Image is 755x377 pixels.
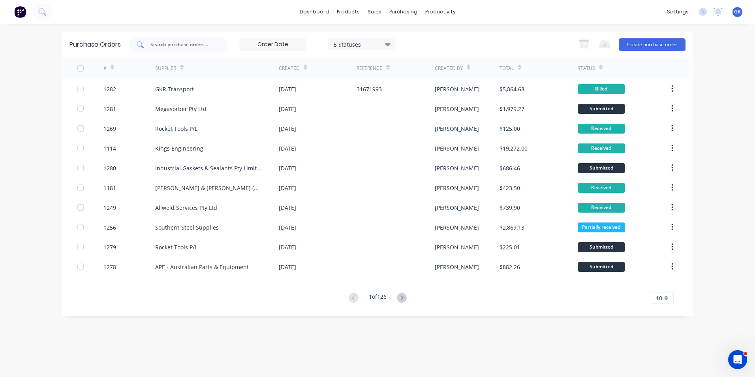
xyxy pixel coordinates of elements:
div: [PERSON_NAME] & [PERSON_NAME] (N’CLE) Pty Ltd [155,184,263,192]
div: [DATE] [279,184,296,192]
div: [PERSON_NAME] [435,144,479,153]
div: [PERSON_NAME] [435,124,479,133]
iframe: Intercom live chat [728,350,747,369]
div: $125.00 [500,124,520,133]
div: [DATE] [279,223,296,232]
div: [DATE] [279,263,296,271]
a: dashboard [296,6,333,18]
div: Industrial Gaskets & Sealants Pty Limited [155,164,263,172]
div: $882.26 [500,263,520,271]
div: Received [578,143,625,153]
div: [PERSON_NAME] [435,204,479,212]
div: 1278 [103,263,116,271]
div: [PERSON_NAME] [435,85,479,93]
div: settings [663,6,693,18]
div: APE - Australian Parts & Equipment [155,263,249,271]
div: [PERSON_NAME] [435,184,479,192]
div: GKR Transport [155,85,194,93]
span: 10 [656,294,662,302]
div: 1282 [103,85,116,93]
div: [DATE] [279,144,296,153]
div: # [103,65,107,72]
div: Purchase Orders [69,40,121,49]
div: [DATE] [279,124,296,133]
div: Reference [357,65,382,72]
button: Create purchase order [619,38,686,51]
div: Submitted [578,242,625,252]
div: Submitted [578,104,625,114]
div: Submitted [578,262,625,272]
div: Partially received [578,222,625,232]
div: [PERSON_NAME] [435,243,479,251]
div: Rocket Tools P/L [155,124,197,133]
div: 1114 [103,144,116,153]
div: Megasorber Pty Ltd [155,105,207,113]
div: 1256 [103,223,116,232]
span: GR [734,8,741,15]
div: Billed [578,84,625,94]
div: Received [578,124,625,134]
div: 5 Statuses [334,40,390,48]
div: Received [578,203,625,213]
div: [DATE] [279,204,296,212]
div: Created [279,65,300,72]
input: Search purchase orders... [150,41,215,49]
div: [PERSON_NAME] [435,164,479,172]
div: [DATE] [279,164,296,172]
div: $739.90 [500,204,520,212]
div: [DATE] [279,85,296,93]
div: Allweld Services Pty Ltd [155,204,217,212]
div: 1 of 126 [369,292,387,304]
div: $1,979.27 [500,105,524,113]
div: $19,272.00 [500,144,528,153]
div: $423.50 [500,184,520,192]
div: 1181 [103,184,116,192]
div: $686.46 [500,164,520,172]
div: productivity [421,6,460,18]
div: sales [364,6,385,18]
div: Status [578,65,595,72]
div: 1279 [103,243,116,251]
div: products [333,6,364,18]
div: Supplier [155,65,176,72]
div: Created By [435,65,463,72]
div: [DATE] [279,243,296,251]
div: $225.01 [500,243,520,251]
div: purchasing [385,6,421,18]
div: Rocket Tools P/L [155,243,197,251]
div: [DATE] [279,105,296,113]
div: 1269 [103,124,116,133]
div: $2,869.13 [500,223,524,232]
div: Total [500,65,514,72]
div: 31671993 [357,85,382,93]
div: Received [578,183,625,193]
div: [PERSON_NAME] [435,223,479,232]
div: $5,864.68 [500,85,524,93]
div: 1249 [103,204,116,212]
div: 1280 [103,164,116,172]
input: Order Date [240,39,306,51]
div: Southern Steel Supplies [155,223,219,232]
div: [PERSON_NAME] [435,263,479,271]
img: Factory [14,6,26,18]
div: 1281 [103,105,116,113]
div: Submitted [578,163,625,173]
div: [PERSON_NAME] [435,105,479,113]
div: Kings Engineering [155,144,203,153]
